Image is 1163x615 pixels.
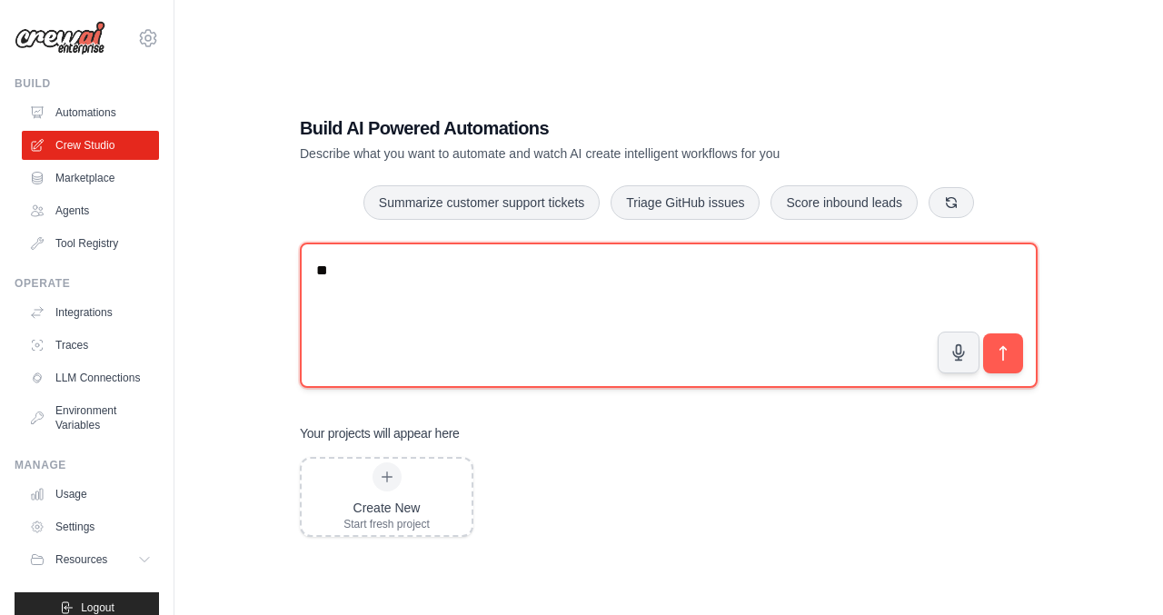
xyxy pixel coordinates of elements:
[343,517,430,531] div: Start fresh project
[55,552,107,567] span: Resources
[22,98,159,127] a: Automations
[22,298,159,327] a: Integrations
[1072,528,1163,615] iframe: Chat Widget
[300,115,910,141] h1: Build AI Powered Automations
[15,458,159,472] div: Manage
[22,331,159,360] a: Traces
[81,600,114,615] span: Logout
[22,196,159,225] a: Agents
[938,332,979,373] button: Click to speak your automation idea
[15,276,159,291] div: Operate
[770,185,918,220] button: Score inbound leads
[363,185,600,220] button: Summarize customer support tickets
[22,545,159,574] button: Resources
[22,229,159,258] a: Tool Registry
[22,480,159,509] a: Usage
[300,424,460,442] h3: Your projects will appear here
[22,363,159,392] a: LLM Connections
[22,131,159,160] a: Crew Studio
[22,512,159,541] a: Settings
[22,396,159,440] a: Environment Variables
[15,21,105,55] img: Logo
[22,164,159,193] a: Marketplace
[343,499,430,517] div: Create New
[15,76,159,91] div: Build
[929,187,974,218] button: Get new suggestions
[611,185,760,220] button: Triage GitHub issues
[300,144,910,163] p: Describe what you want to automate and watch AI create intelligent workflows for you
